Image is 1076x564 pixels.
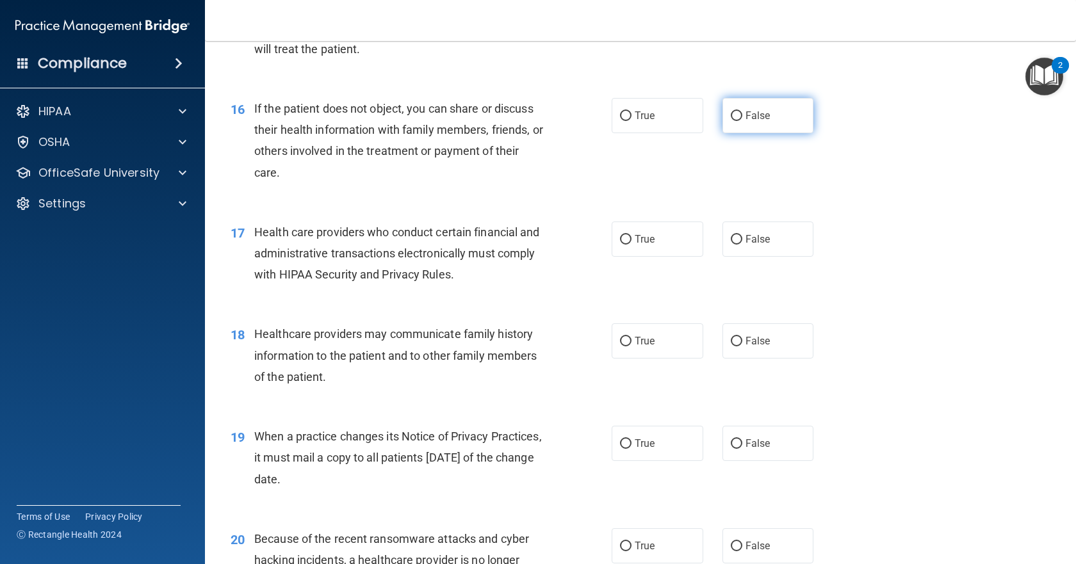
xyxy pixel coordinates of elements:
p: Settings [38,196,86,211]
input: True [620,542,632,551]
span: False [746,437,770,449]
input: True [620,111,632,121]
input: False [731,111,742,121]
span: If the patient does not object, you can share or discuss their health information with family mem... [254,102,543,179]
span: False [746,233,770,245]
span: 19 [231,430,245,445]
div: 2 [1058,65,1063,82]
span: 17 [231,225,245,241]
h4: Compliance [38,54,127,72]
a: Terms of Use [17,510,70,523]
iframe: Drift Widget Chat Controller [854,473,1061,524]
span: 16 [231,102,245,117]
span: When a practice changes its Notice of Privacy Practices, it must mail a copy to all patients [DAT... [254,430,542,485]
input: False [731,235,742,245]
a: Privacy Policy [85,510,143,523]
input: True [620,337,632,346]
p: OSHA [38,134,70,150]
input: True [620,235,632,245]
a: HIPAA [15,104,186,119]
span: 18 [231,327,245,342]
input: False [731,337,742,346]
span: Health care providers who conduct certain financial and administrative transactions electronicall... [254,225,540,281]
a: OfficeSafe University [15,165,186,181]
span: False [746,335,770,347]
span: 20 [231,532,245,547]
a: Settings [15,196,186,211]
span: True [635,335,655,347]
span: True [635,540,655,552]
img: PMB logo [15,13,190,39]
a: OSHA [15,134,186,150]
span: True [635,233,655,245]
p: HIPAA [38,104,71,119]
input: False [731,542,742,551]
span: False [746,109,770,122]
input: False [731,439,742,449]
p: OfficeSafe University [38,165,159,181]
span: False [746,540,770,552]
span: True [635,109,655,122]
span: True [635,437,655,449]
input: True [620,439,632,449]
span: Healthcare providers may communicate family history information to the patient and to other famil... [254,327,537,383]
span: Ⓒ Rectangle Health 2024 [17,528,122,541]
button: Open Resource Center, 2 new notifications [1025,58,1063,95]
